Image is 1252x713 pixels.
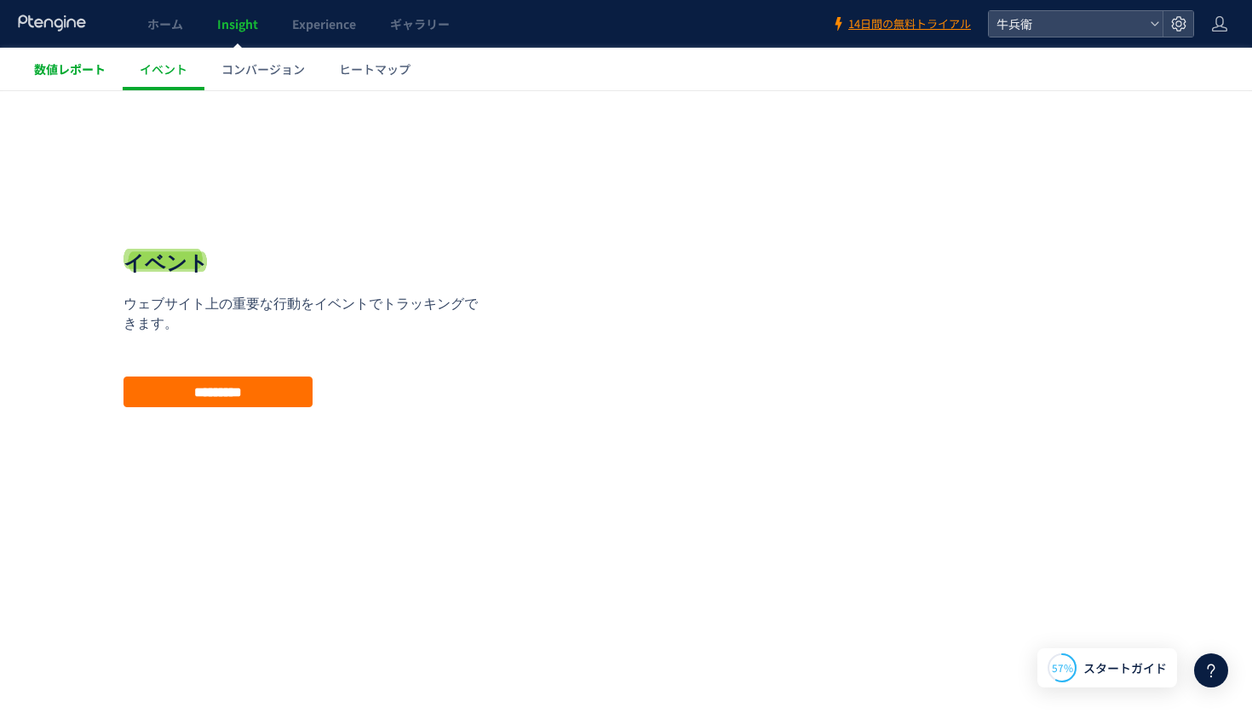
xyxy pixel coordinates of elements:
span: イベント [140,60,187,78]
span: 牛兵衛 [991,11,1143,37]
span: コンバージョン [221,60,305,78]
span: Insight [217,15,258,32]
span: 数値レポート [34,60,106,78]
span: 14日間の無料トライアル [848,16,971,32]
span: Experience [292,15,356,32]
span: ホーム [147,15,183,32]
p: ウェブサイト上の重要な行動をイベントでトラッキングできます。 [123,204,490,244]
span: スタートガイド [1083,659,1167,677]
span: 57% [1052,660,1073,675]
a: 14日間の無料トライアル [831,16,971,32]
span: ギャラリー [390,15,450,32]
h1: イベント [123,158,209,187]
span: ヒートマップ [339,60,411,78]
